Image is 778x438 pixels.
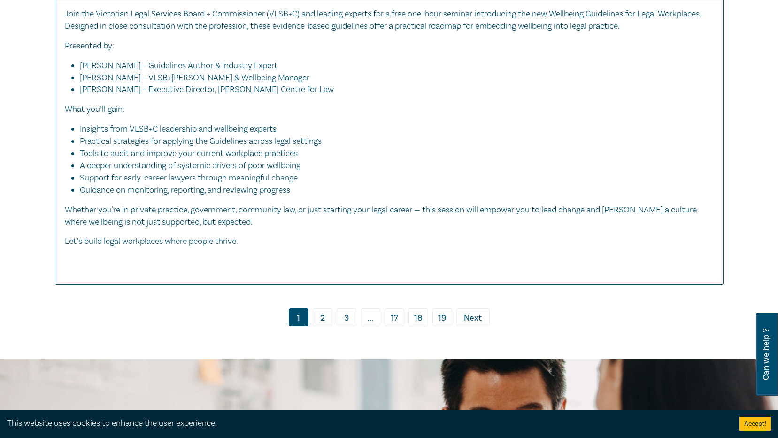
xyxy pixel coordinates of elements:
[464,312,482,324] span: Next
[65,103,714,116] p: What you’ll gain:
[432,308,452,326] a: 19
[7,417,725,430] div: This website uses cookies to enhance the user experience.
[65,8,714,32] p: Join the Victorian Legal Services Board + Commissioner (VLSB+C) and leading experts for a free on...
[337,308,356,326] a: 3
[762,319,770,390] span: Can we help ?
[313,308,332,326] a: 2
[361,308,380,326] span: ...
[385,308,404,326] a: 17
[80,84,714,96] li: [PERSON_NAME] – Executive Director, [PERSON_NAME] Centre for Law
[80,72,704,84] li: [PERSON_NAME] – VLSB+[PERSON_NAME] & Wellbeing Manager
[80,60,704,72] li: [PERSON_NAME] – Guidelines Author & Industry Expert
[80,160,704,172] li: A deeper understanding of systemic drivers of poor wellbeing
[80,148,704,160] li: Tools to audit and improve your current workplace practices
[80,184,714,196] li: Guidance on monitoring, reporting, and reviewing progress
[65,235,714,248] p: Let’s build legal workplaces where people thrive.
[456,308,490,326] a: Next
[408,308,428,326] a: 18
[80,123,704,135] li: Insights from VLSB+C leadership and wellbeing experts
[80,135,704,148] li: Practical strategies for applying the Guidelines across legal settings
[289,308,308,326] a: 1
[65,204,714,228] p: Whether you're in private practice, government, community law, or just starting your legal career...
[80,172,704,184] li: Support for early-career lawyers through meaningful change
[65,40,714,52] p: Presented by:
[739,417,771,431] button: Accept cookies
